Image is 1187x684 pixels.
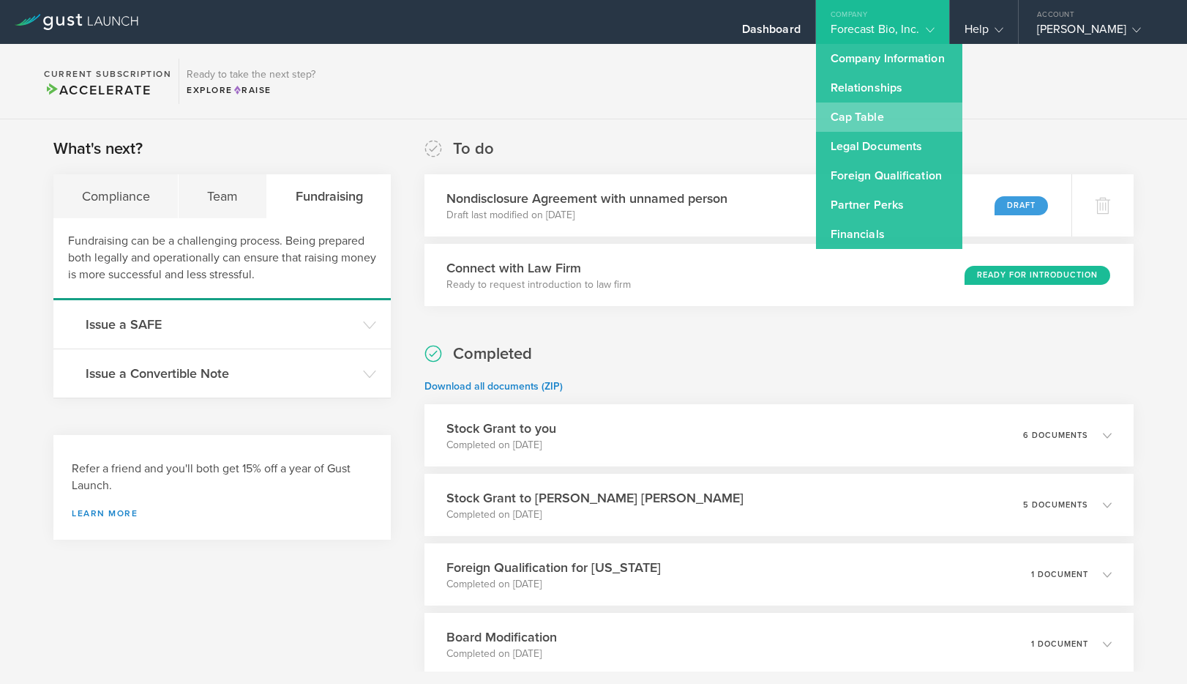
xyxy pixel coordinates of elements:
h3: Nondisclosure Agreement with unnamed person [446,189,727,208]
p: Ready to request introduction to law firm [446,278,631,292]
div: Connect with Law FirmReady to request introduction to law firmReady for Introduction [424,244,1134,306]
h3: Stock Grant to [PERSON_NAME] [PERSON_NAME] [446,488,744,508]
p: 5 documents [1023,501,1088,509]
h3: Issue a Convertible Note [86,364,356,383]
div: Team [179,174,266,218]
p: 1 document [1031,640,1088,648]
h2: Completed [453,343,532,365]
div: Ready to take the next step?ExploreRaise [179,59,323,104]
h2: What's next? [53,138,143,160]
h3: Issue a SAFE [86,315,356,334]
h3: Ready to take the next step? [187,70,315,80]
h2: Current Subscription [44,70,171,78]
div: Forecast Bio, Inc. [831,22,935,44]
p: Draft last modified on [DATE] [446,208,727,223]
a: Learn more [72,509,372,518]
p: Completed on [DATE] [446,577,661,592]
span: Accelerate [44,82,151,98]
iframe: Chat Widget [1114,614,1187,684]
div: Fundraising can be a challenging process. Being prepared both legally and operationally can ensur... [53,218,391,300]
div: [PERSON_NAME] [1037,22,1161,44]
p: 1 document [1031,570,1088,579]
div: Compliance [53,174,179,218]
h2: To do [453,138,494,160]
p: 6 documents [1023,431,1088,439]
div: Help [965,22,1003,44]
a: Download all documents (ZIP) [424,380,563,393]
h3: Foreign Qualification for [US_STATE] [446,558,661,577]
div: Draft [995,196,1048,215]
p: Completed on [DATE] [446,508,744,522]
h3: Stock Grant to you [446,419,556,438]
div: Explore [187,83,315,97]
div: Fundraising [267,174,391,218]
h3: Refer a friend and you'll both get 15% off a year of Gust Launch. [72,461,372,494]
p: Completed on [DATE] [446,647,557,661]
p: Completed on [DATE] [446,438,556,453]
h3: Connect with Law Firm [446,259,631,278]
div: Ready for Introduction [965,266,1110,285]
span: Raise [233,85,272,95]
div: Dashboard [742,22,801,44]
h3: Board Modification [446,628,557,647]
div: Nondisclosure Agreement with unnamed personDraft last modified on [DATE]Draft [424,174,1071,237]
